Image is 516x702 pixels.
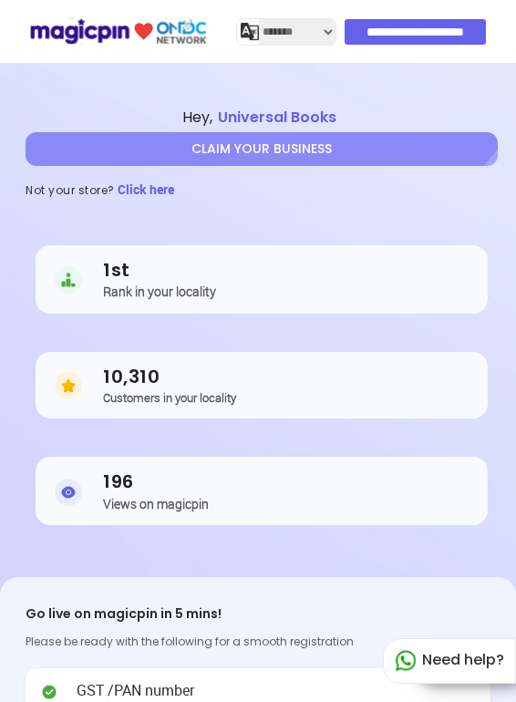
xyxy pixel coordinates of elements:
[26,634,490,650] p: Please be ready with the following for a smooth registration
[395,650,417,672] img: whatapp_green.7240e66a.svg
[26,108,498,129] span: Hey ,
[103,391,236,404] h5: Customers in your locality
[54,479,83,506] img: Views
[40,683,58,701] img: check
[383,638,516,684] div: Need help?
[54,266,83,294] img: Rank
[103,260,216,281] h3: 1st
[103,497,209,511] h5: Views on magicpin
[26,174,115,207] h3: Not your store?
[26,132,498,166] button: CLAIM YOUR BUSINESS
[241,23,259,41] img: j2MGCQAAAABJRU5ErkJggg==
[29,15,207,47] img: ondc-logo-new-small.8a59708e.svg
[103,471,209,492] h3: 196
[103,284,216,298] h5: Rank in your locality
[212,107,342,128] span: Universal Books
[54,372,83,399] img: Customers
[118,181,174,198] span: Click here
[77,680,194,701] span: GST /PAN number
[103,366,236,387] h3: 10,310
[26,603,490,625] h2: Go live on magicpin in 5 mins!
